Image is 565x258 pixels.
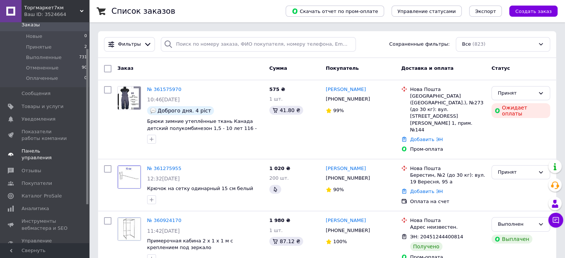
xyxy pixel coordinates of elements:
span: 0 [84,75,87,82]
span: 200 шт. [269,175,289,181]
span: Экспорт [475,9,496,14]
img: Фото товару [118,218,141,241]
div: 41.80 ₴ [269,106,303,115]
span: Доставка и оплата [401,65,454,71]
button: Управление статусами [392,6,462,17]
img: :speech_balloon: [150,108,156,114]
span: Все [462,41,471,48]
span: Управление статусами [397,9,456,14]
span: Отмененные [26,65,58,71]
div: Пром-оплата [410,146,486,153]
span: 10:46[DATE] [147,97,180,102]
span: Аналитика [22,205,49,212]
div: Ваш ID: 3524664 [24,11,89,18]
div: Принят [498,89,535,97]
a: Брюки зимние утеплённые ткань Канада детский полукомбинезон 1,5 - 10 лет 116 - 122 [147,118,257,138]
a: Добавить ЭН [410,189,443,194]
span: Фильтры [118,41,141,48]
span: Выполненные [26,54,62,61]
a: [PERSON_NAME] [326,86,366,93]
button: Скачать отчет по пром-оплате [286,6,384,17]
h1: Список заказов [111,7,175,16]
span: 2 [84,44,87,50]
span: Показатели работы компании [22,128,69,142]
a: Создать заказ [502,8,558,14]
span: 1 шт. [269,228,283,233]
div: Ожидает оплаты [491,103,550,118]
span: 1 980 ₴ [269,218,290,223]
span: Товары и услуги [22,103,64,110]
input: Поиск по номеру заказа, ФИО покупателя, номеру телефона, Email, номеру накладной [161,37,356,52]
div: Адрес неизвестен. [410,224,486,231]
span: Инструменты вебмастера и SEO [22,218,69,231]
span: 0 [84,33,87,40]
div: [GEOGRAPHIC_DATA] ([GEOGRAPHIC_DATA].), №273 (до 30 кг): вул. [STREET_ADDRESS][PERSON_NAME] 1, пр... [410,93,486,133]
a: Фото товару [117,217,141,241]
span: Сохраненные фильтры: [389,41,450,48]
a: Крючок на сетку одинарный 15 см белый [147,186,253,191]
span: 90 [82,65,87,71]
span: (823) [473,41,486,47]
a: [PERSON_NAME] [326,217,366,224]
span: ЭН: 20451244400814 [410,234,463,239]
span: Заказ [117,65,133,71]
div: [PHONE_NUMBER] [324,226,371,235]
span: Управление сайтом [22,238,69,251]
button: Чат с покупателем [548,213,563,228]
div: Нова Пошта [410,217,486,224]
span: 575 ₴ [269,86,285,92]
div: Выполнен [498,221,535,228]
a: № 361575970 [147,86,181,92]
span: 99% [333,108,344,113]
span: Отзывы [22,167,41,174]
span: 90% [333,187,344,192]
div: Принят [498,169,535,176]
span: Скачать отчет по пром-оплате [292,8,378,14]
span: 731 [79,54,87,61]
div: Нова Пошта [410,86,486,93]
span: 1 шт. [269,96,283,102]
a: [PERSON_NAME] [326,165,366,172]
img: Фото товару [118,86,141,110]
div: Получено [410,242,442,251]
span: Сообщения [22,90,51,97]
span: Оплаченные [26,75,58,82]
span: Сумма [269,65,287,71]
a: Фото товару [117,86,141,110]
span: 100% [333,239,347,244]
span: Заказы [22,22,40,28]
span: 11:42[DATE] [147,228,180,234]
span: Уведомления [22,116,55,123]
span: Новые [26,33,42,40]
div: Оплата на счет [410,198,486,205]
span: 12:32[DATE] [147,176,180,182]
span: Покупатель [326,65,359,71]
span: Создать заказ [515,9,552,14]
a: № 360924170 [147,218,181,223]
a: Фото товару [117,165,141,189]
button: Экспорт [469,6,502,17]
div: Нова Пошта [410,165,486,172]
div: Берестин, №2 (до 30 кг): вул. 19 Вересня, 95 а [410,172,486,185]
span: Торгмаркет7км [24,4,80,11]
span: Доброго дня. 4 ріст [158,108,211,114]
button: Создать заказ [509,6,558,17]
a: Примерочная кабина 2 х 1 х 1 м с креплением под зеркало [147,238,233,251]
span: Каталог ProSale [22,193,62,199]
div: Выплачен [491,235,532,244]
span: Принятые [26,44,52,50]
div: 87.12 ₴ [269,237,303,246]
div: [PHONE_NUMBER] [324,94,371,104]
div: [PHONE_NUMBER] [324,173,371,183]
span: Покупатели [22,180,52,187]
span: Панель управления [22,148,69,161]
span: Статус [491,65,510,71]
a: Добавить ЭН [410,137,443,142]
a: № 361275955 [147,166,181,171]
img: Фото товару [118,166,141,189]
span: 1 020 ₴ [269,166,290,171]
